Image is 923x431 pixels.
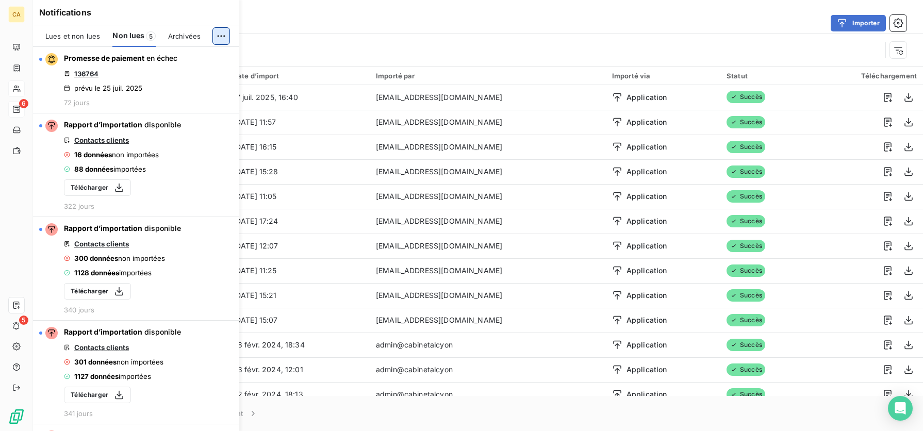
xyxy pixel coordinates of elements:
[370,258,606,283] td: [EMAIL_ADDRESS][DOMAIN_NAME]
[8,6,25,23] div: CA
[33,321,239,424] button: Rapport d’importation disponibleContacts clients301 donnéesnon importées1127 donnéesimportéesTélé...
[627,315,667,325] span: Application
[19,99,28,108] span: 6
[727,388,765,401] span: Succès
[727,165,765,178] span: Succès
[727,91,765,103] span: Succès
[370,135,606,159] td: [EMAIL_ADDRESS][DOMAIN_NAME]
[45,32,100,40] span: Lues et non lues
[74,136,129,144] span: Contacts clients
[168,32,201,40] span: Archivées
[727,264,765,277] span: Succès
[888,396,913,421] div: Open Intercom Messenger
[627,216,667,226] span: Application
[144,327,181,336] span: disponible
[112,151,159,159] span: non importées
[627,389,667,400] span: Application
[227,159,370,184] td: [DATE] 15:28
[227,357,370,382] td: 23 févr. 2024, 12:01
[727,339,765,351] span: Succès
[727,72,801,80] div: Statut
[74,151,112,159] span: 16 données
[227,308,370,333] td: [DATE] 15:07
[144,120,181,129] span: disponible
[813,72,917,80] div: Téléchargement
[370,85,606,110] td: [EMAIL_ADDRESS][DOMAIN_NAME]
[74,165,113,173] span: 88 données
[8,408,25,425] img: Logo LeanPay
[117,358,163,366] span: non importées
[74,372,119,380] span: 1127 données
[627,364,667,375] span: Application
[119,269,152,277] span: importées
[146,31,156,41] span: 5
[370,159,606,184] td: [EMAIL_ADDRESS][DOMAIN_NAME]
[627,266,667,276] span: Application
[64,98,90,107] span: 72 jours
[74,254,118,262] span: 300 données
[370,209,606,234] td: [EMAIL_ADDRESS][DOMAIN_NAME]
[370,184,606,209] td: [EMAIL_ADDRESS][DOMAIN_NAME]
[113,165,146,173] span: importées
[627,92,667,103] span: Application
[370,234,606,258] td: [EMAIL_ADDRESS][DOMAIN_NAME]
[33,217,239,321] button: Rapport d’importation disponibleContacts clients300 donnéesnon importées1128 donnéesimportéesTélé...
[727,116,765,128] span: Succès
[227,382,370,407] td: 22 févr. 2024, 18:13
[64,202,94,210] span: 322 jours
[227,110,370,135] td: [DATE] 11:57
[370,308,606,333] td: [EMAIL_ADDRESS][DOMAIN_NAME]
[227,258,370,283] td: [DATE] 11:25
[376,72,600,80] div: Importé par
[227,333,370,357] td: 28 févr. 2024, 18:34
[831,15,886,31] button: Importer
[627,340,667,350] span: Application
[627,191,667,202] span: Application
[727,141,765,153] span: Succès
[64,84,142,92] div: prévu le 25 juil. 2025
[727,240,765,252] span: Succès
[227,234,370,258] td: [DATE] 12:07
[64,306,94,314] span: 340 jours
[64,387,131,403] button: Télécharger
[727,190,765,203] span: Succès
[74,358,117,366] span: 301 données
[112,30,144,41] span: Non lues
[74,343,129,352] span: Contacts clients
[227,209,370,234] td: [DATE] 17:24
[227,85,370,110] td: 17 juil. 2025, 16:40
[227,184,370,209] td: [DATE] 11:05
[19,316,28,325] span: 5
[627,241,667,251] span: Application
[64,120,142,129] span: Rapport d’importation
[64,409,93,418] span: 341 jours
[370,382,606,407] td: admin@cabinetalcyon
[119,372,151,380] span: importées
[64,54,144,62] span: Promesse de paiement
[233,72,364,80] div: Date d’import
[370,283,606,308] td: [EMAIL_ADDRESS][DOMAIN_NAME]
[627,142,667,152] span: Application
[146,54,177,62] span: en échec
[727,363,765,376] span: Succès
[144,224,181,233] span: disponible
[39,6,233,19] h6: Notifications
[74,70,98,78] a: 136764
[627,167,667,177] span: Application
[727,215,765,227] span: Succès
[74,269,119,277] span: 1128 données
[64,224,142,233] span: Rapport d’importation
[64,327,142,336] span: Rapport d’importation
[612,72,714,80] div: Importé via
[227,135,370,159] td: [DATE] 16:15
[227,283,370,308] td: [DATE] 15:21
[370,357,606,382] td: admin@cabinetalcyon
[33,113,239,217] button: Rapport d’importation disponibleContacts clients16 donnéesnon importées88 donnéesimportéesTélécha...
[118,254,165,262] span: non importées
[627,290,667,301] span: Application
[74,240,129,248] span: Contacts clients
[370,110,606,135] td: [EMAIL_ADDRESS][DOMAIN_NAME]
[33,47,239,113] button: Promesse de paiement en échec136764prévu le 25 juil. 202572 jours
[627,117,667,127] span: Application
[370,333,606,357] td: admin@cabinetalcyon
